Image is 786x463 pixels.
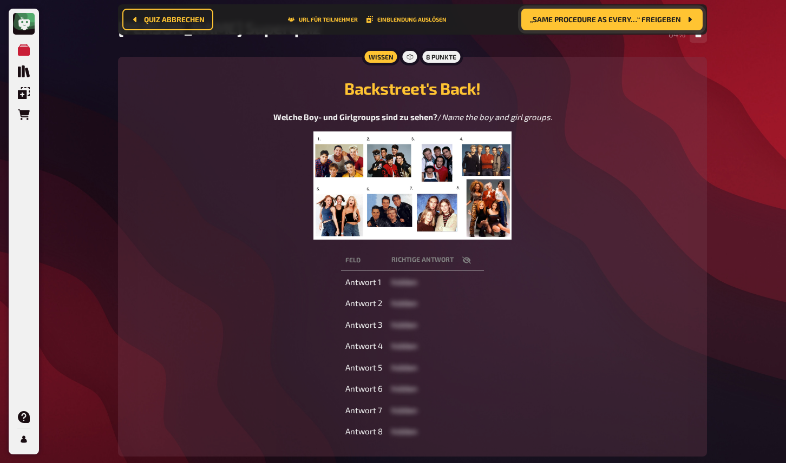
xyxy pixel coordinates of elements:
div: Wissen [362,48,399,65]
td: Antwort 7 [341,401,387,420]
td: Antwort 5 [341,358,387,378]
span: hidden [391,405,417,415]
button: Einblendung auslösen [366,16,447,23]
span: hidden [391,426,417,436]
button: „Same procedure as every…“ freigeben [521,9,703,30]
span: hidden [391,320,417,329]
h2: Backstreet's Back! [131,78,694,98]
span: Welche Boy- und Girlgroups sind zu sehen? [273,112,437,122]
span: hidden [391,341,417,350]
th: Feld [341,250,387,270]
span: „Same procedure as every…“ freigeben [530,16,681,23]
span: hidden [391,383,417,393]
td: Antwort 3 [341,315,387,335]
td: Antwort 2 [341,294,387,313]
td: Antwort 4 [341,336,387,356]
td: Antwort 6 [341,379,387,399]
th: Richtige Antwort [387,250,484,270]
span: hidden [391,298,417,308]
div: 8 Punkte [420,48,463,65]
span: hidden [391,362,417,372]
span: / [437,112,442,122]
img: image [313,131,512,240]
button: Quiz abbrechen [122,9,213,30]
td: Antwort 8 [341,422,387,441]
span: hidden [391,277,417,287]
span: Name the boy and girl groups. [442,112,552,122]
button: URL für Teilnehmer [288,16,358,23]
td: Antwort 1 [341,273,387,292]
span: Quiz abbrechen [144,16,205,23]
